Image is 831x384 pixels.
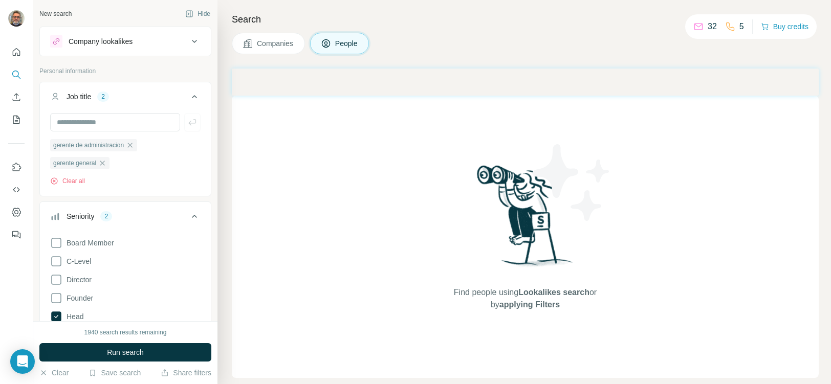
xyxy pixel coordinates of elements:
h4: Search [232,12,819,27]
span: Lookalikes search [518,288,589,297]
button: Clear all [50,176,85,186]
span: Director [62,275,92,285]
img: Surfe Illustration - Woman searching with binoculars [472,163,579,277]
button: Company lookalikes [40,29,211,54]
span: Find people using or by [443,286,607,311]
button: Enrich CSV [8,88,25,106]
iframe: Banner [232,69,819,96]
div: Job title [67,92,91,102]
span: gerente general [53,159,96,168]
span: Board Member [62,238,114,248]
span: C-Level [62,256,91,266]
span: Companies [257,38,294,49]
span: Founder [62,293,93,303]
button: Use Surfe on LinkedIn [8,158,25,176]
img: Surfe Illustration - Stars [526,137,618,229]
button: Search [8,65,25,84]
span: gerente de administracion [53,141,124,150]
button: My lists [8,110,25,129]
span: Run search [107,347,144,357]
button: Run search [39,343,211,362]
button: Clear [39,368,69,378]
button: Hide [178,6,217,21]
div: 1940 search results remaining [84,328,167,337]
button: Seniority2 [40,204,211,233]
button: Use Surfe API [8,180,25,199]
span: People [335,38,359,49]
p: Personal information [39,66,211,76]
span: applying Filters [499,300,560,309]
span: Head [62,311,83,322]
button: Job title2 [40,84,211,113]
div: Open Intercom Messenger [10,349,35,374]
div: 2 [100,212,112,221]
div: Seniority [67,211,94,221]
button: Feedback [8,225,25,244]
img: Avatar [8,10,25,27]
button: Share filters [161,368,211,378]
div: 2 [97,92,109,101]
p: 32 [708,20,717,33]
p: 5 [739,20,744,33]
button: Buy credits [761,19,808,34]
button: Save search [89,368,141,378]
button: Quick start [8,43,25,61]
div: New search [39,9,72,18]
button: Dashboard [8,203,25,221]
div: Company lookalikes [69,36,133,47]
